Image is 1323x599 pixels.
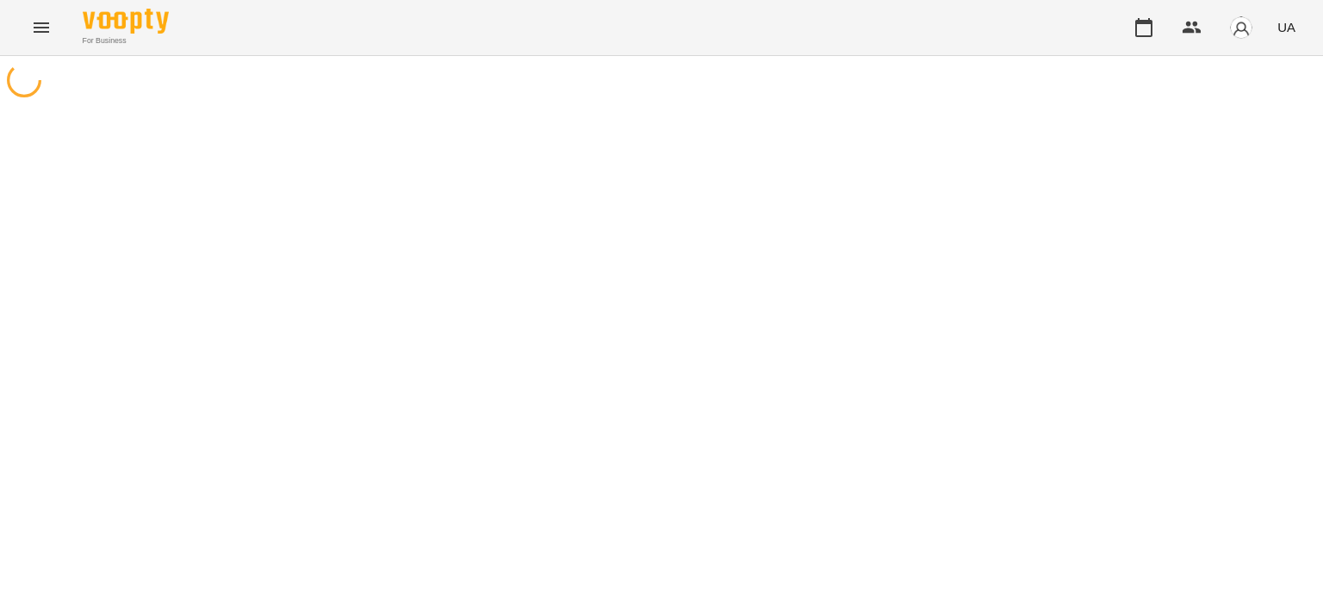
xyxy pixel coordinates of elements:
[1229,16,1253,40] img: avatar_s.png
[1270,11,1302,43] button: UA
[83,35,169,47] span: For Business
[83,9,169,34] img: Voopty Logo
[1277,18,1295,36] span: UA
[21,7,62,48] button: Menu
